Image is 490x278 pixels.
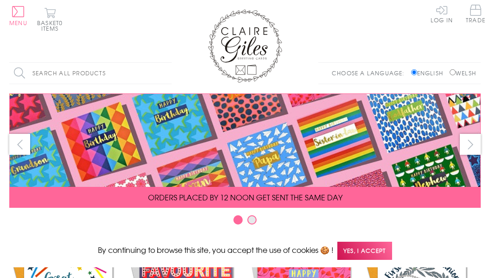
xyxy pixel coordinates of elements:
[431,5,453,23] a: Log In
[162,63,172,84] input: Search
[332,69,409,77] p: Choose a language:
[9,215,481,229] div: Carousel Pagination
[9,134,30,155] button: prev
[460,134,481,155] button: next
[337,242,392,260] span: Yes, I accept
[37,7,63,31] button: Basket0 items
[411,69,448,77] label: English
[450,69,476,77] label: Welsh
[411,69,417,75] input: English
[208,9,282,83] img: Claire Giles Greetings Cards
[41,19,63,33] span: 0 items
[247,215,257,225] button: Carousel Page 2
[9,6,27,26] button: Menu
[450,69,456,75] input: Welsh
[9,19,27,27] span: Menu
[233,215,243,225] button: Carousel Page 1 (Current Slide)
[148,192,342,203] span: ORDERS PLACED BY 12 NOON GET SENT THE SAME DAY
[9,63,172,84] input: Search all products
[466,5,485,25] a: Trade
[466,5,485,23] span: Trade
